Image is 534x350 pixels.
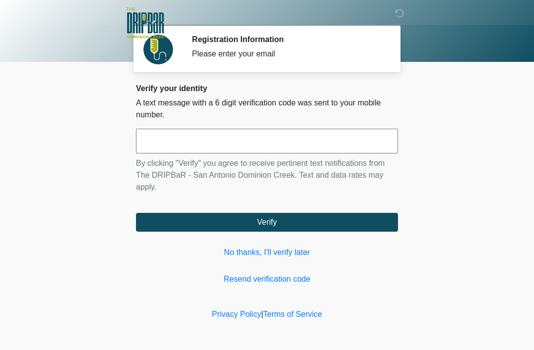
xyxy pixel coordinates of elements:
p: By clicking "Verify" you agree to receive pertinent text notifications from The DRIPBaR - San Ant... [136,157,398,193]
img: Agent Avatar [143,35,173,64]
a: Resend verification code [136,273,398,285]
h2: Verify your identity [136,84,398,93]
a: No thanks, I'll verify later [136,247,398,258]
a: | [261,310,263,318]
div: Please enter your email [192,48,383,60]
button: Verify [136,213,398,232]
p: A text message with a 6 digit verification code was sent to your mobile number. [136,97,398,121]
a: Terms of Service [263,310,322,318]
img: The DRIPBaR - San Antonio Dominion Creek Logo [126,7,164,40]
a: Privacy Policy [212,310,262,318]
